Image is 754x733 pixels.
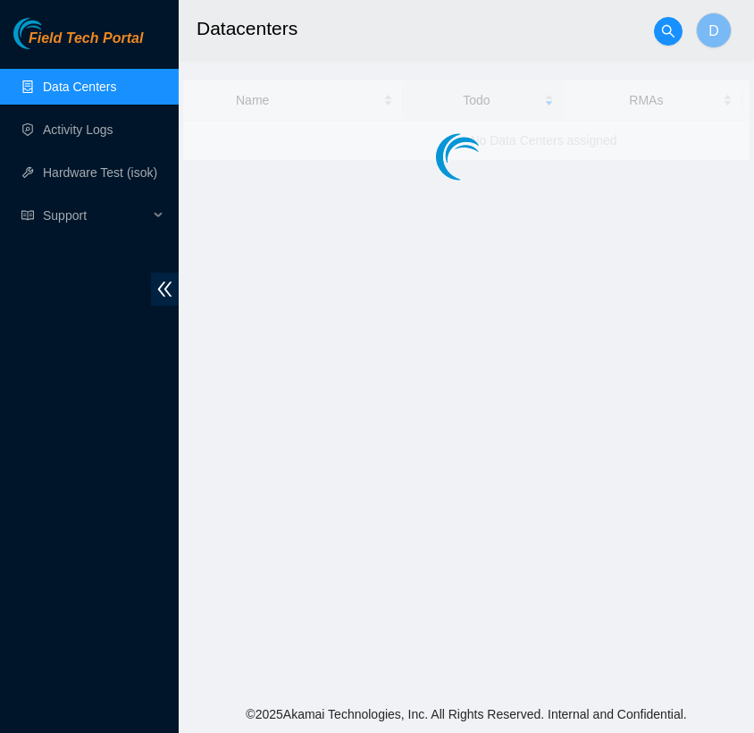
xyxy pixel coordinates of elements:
span: double-left [151,273,179,306]
span: Support [43,198,148,233]
a: Data Centers [43,80,116,94]
a: Akamai TechnologiesField Tech Portal [13,32,143,55]
span: Field Tech Portal [29,30,143,47]
span: D [708,20,719,42]
a: Activity Logs [43,122,113,137]
span: search [655,24,682,38]
span: read [21,209,34,222]
footer: © 2025 Akamai Technologies, Inc. All Rights Reserved. Internal and Confidential. [179,695,754,733]
button: search [654,17,683,46]
a: Hardware Test (isok) [43,165,157,180]
img: Akamai Technologies [13,18,90,49]
button: D [696,13,732,48]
